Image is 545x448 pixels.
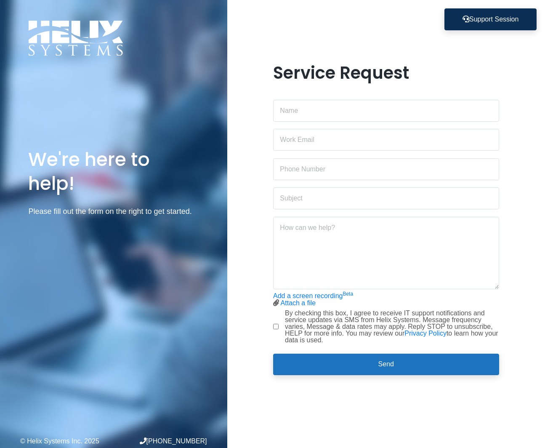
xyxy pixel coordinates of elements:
h1: Service Request [273,63,499,83]
h1: We're here to help! [28,147,199,195]
input: Work Email [273,129,499,151]
a: Privacy Policy [404,330,447,337]
button: Send [273,354,499,376]
sup: Beta [343,291,353,297]
img: Logo [28,20,123,56]
input: Subject [273,187,499,209]
label: By checking this box, I agree to receive IT support notifications and service updates via SMS fro... [285,310,499,344]
button: Support Session [444,8,537,30]
div: [PHONE_NUMBER] [114,437,207,445]
p: Please fill out the form on the right to get started. [28,205,199,218]
div: © Helix Systems Inc. 2025 [20,438,114,445]
input: Phone Number [273,158,499,180]
input: Name [273,100,499,122]
a: Add a screen recordingBeta [273,292,353,299]
a: Attach a file [281,299,316,307]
